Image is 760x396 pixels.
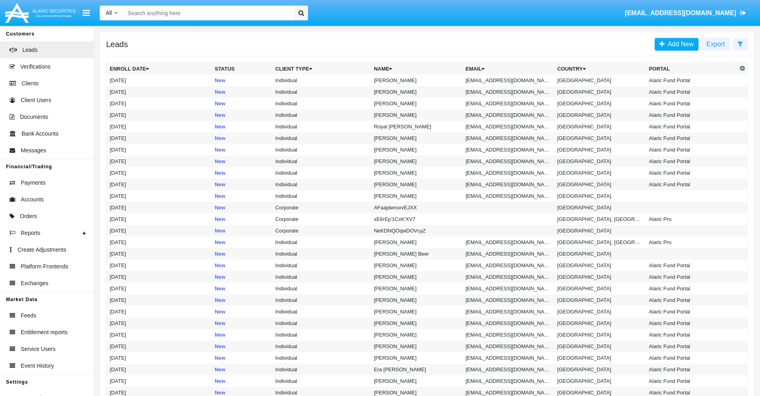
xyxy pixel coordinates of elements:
[22,79,39,88] span: Clients
[462,109,554,121] td: [EMAIL_ADDRESS][DOMAIN_NAME]
[211,306,272,317] td: New
[554,352,646,364] td: [GEOGRAPHIC_DATA]
[211,98,272,109] td: New
[211,213,272,225] td: New
[21,262,68,271] span: Platform Frontends
[211,317,272,329] td: New
[554,213,646,225] td: [GEOGRAPHIC_DATA], [GEOGRAPHIC_DATA]
[554,75,646,86] td: [GEOGRAPHIC_DATA]
[272,179,371,190] td: Individual
[371,86,462,98] td: [PERSON_NAME]
[554,179,646,190] td: [GEOGRAPHIC_DATA]
[707,41,725,47] span: Export
[462,190,554,202] td: [EMAIL_ADDRESS][DOMAIN_NAME]
[21,279,48,288] span: Exchanges
[107,75,212,86] td: [DATE]
[462,132,554,144] td: [EMAIL_ADDRESS][DOMAIN_NAME]
[554,109,646,121] td: [GEOGRAPHIC_DATA]
[646,179,738,190] td: Alaric Fund Portal
[211,364,272,375] td: New
[106,41,128,47] h5: Leads
[211,144,272,156] td: New
[462,156,554,167] td: [EMAIL_ADDRESS][DOMAIN_NAME]
[107,63,212,75] th: Enroll Date
[462,271,554,283] td: [EMAIL_ADDRESS][DOMAIN_NAME]
[106,10,112,16] span: All
[211,225,272,236] td: New
[554,248,646,260] td: [GEOGRAPHIC_DATA]
[371,179,462,190] td: [PERSON_NAME]
[554,98,646,109] td: [GEOGRAPHIC_DATA]
[272,63,371,75] th: Client Type
[107,132,212,144] td: [DATE]
[107,86,212,98] td: [DATE]
[371,329,462,341] td: [PERSON_NAME]
[211,121,272,132] td: New
[646,294,738,306] td: Alaric Fund Portal
[107,236,212,248] td: [DATE]
[272,364,371,375] td: Individual
[211,190,272,202] td: New
[272,86,371,98] td: Individual
[646,341,738,352] td: Alaric Fund Portal
[665,41,694,47] span: Add New
[272,283,371,294] td: Individual
[371,375,462,387] td: [PERSON_NAME]
[646,98,738,109] td: Alaric Fund Portal
[462,375,554,387] td: [EMAIL_ADDRESS][DOMAIN_NAME]
[646,63,738,75] th: Portal
[371,306,462,317] td: [PERSON_NAME]
[272,248,371,260] td: Individual
[107,260,212,271] td: [DATE]
[646,375,738,387] td: Alaric Fund Portal
[646,121,738,132] td: Alaric Fund Portal
[554,329,646,341] td: [GEOGRAPHIC_DATA]
[462,75,554,86] td: [EMAIL_ADDRESS][DOMAIN_NAME]
[21,362,54,370] span: Event History
[462,86,554,98] td: [EMAIL_ADDRESS][DOMAIN_NAME]
[107,202,212,213] td: [DATE]
[554,271,646,283] td: [GEOGRAPHIC_DATA]
[107,213,212,225] td: [DATE]
[107,271,212,283] td: [DATE]
[462,121,554,132] td: [EMAIL_ADDRESS][DOMAIN_NAME]
[100,9,124,17] a: All
[554,190,646,202] td: [GEOGRAPHIC_DATA]
[371,213,462,225] td: xE6rEp'1CxK'XV7
[272,132,371,144] td: Individual
[211,202,272,213] td: New
[646,167,738,179] td: Alaric Fund Portal
[18,246,66,254] span: Create Adjustments
[21,328,68,337] span: Entitlement reports
[462,63,554,75] th: Email
[107,283,212,294] td: [DATE]
[625,10,736,16] span: [EMAIL_ADDRESS][DOMAIN_NAME]
[211,375,272,387] td: New
[211,352,272,364] td: New
[371,109,462,121] td: [PERSON_NAME]
[462,352,554,364] td: [EMAIL_ADDRESS][DOMAIN_NAME]
[107,294,212,306] td: [DATE]
[462,283,554,294] td: [EMAIL_ADDRESS][DOMAIN_NAME]
[462,248,554,260] td: [EMAIL_ADDRESS][DOMAIN_NAME]
[462,179,554,190] td: [EMAIL_ADDRESS][DOMAIN_NAME]
[20,113,48,121] span: Documents
[371,317,462,329] td: [PERSON_NAME]
[211,156,272,167] td: New
[107,98,212,109] td: [DATE]
[554,167,646,179] td: [GEOGRAPHIC_DATA]
[371,190,462,202] td: [PERSON_NAME]
[211,260,272,271] td: New
[371,248,462,260] td: [PERSON_NAME] Beer
[272,98,371,109] td: Individual
[462,98,554,109] td: [EMAIL_ADDRESS][DOMAIN_NAME]
[272,294,371,306] td: Individual
[107,364,212,375] td: [DATE]
[211,248,272,260] td: New
[272,271,371,283] td: Individual
[371,63,462,75] th: Name
[107,144,212,156] td: [DATE]
[272,236,371,248] td: Individual
[554,156,646,167] td: [GEOGRAPHIC_DATA]
[272,329,371,341] td: Individual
